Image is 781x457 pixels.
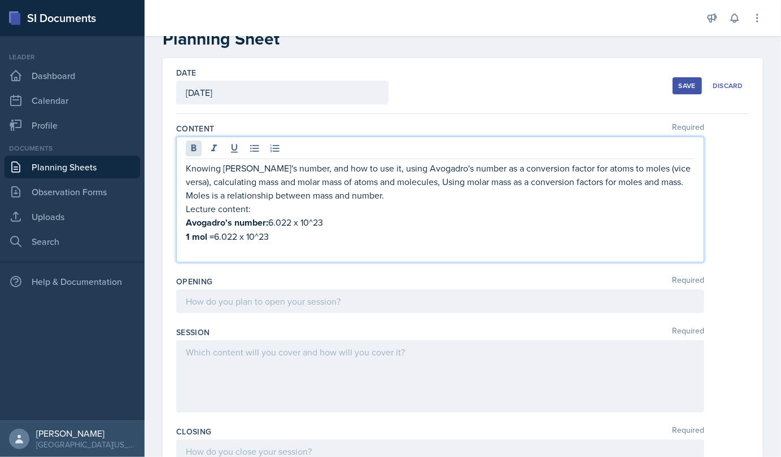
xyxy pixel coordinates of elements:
[706,77,749,94] button: Discard
[163,29,763,49] h2: Planning Sheet
[186,161,695,202] p: Knowing [PERSON_NAME]'s number, and how to use it, using Avogadro's number as a conversion factor...
[672,276,704,287] span: Required
[5,181,140,203] a: Observation Forms
[672,123,704,134] span: Required
[176,426,211,437] label: Closing
[672,426,704,437] span: Required
[679,81,696,90] div: Save
[713,81,743,90] div: Discard
[5,89,140,112] a: Calendar
[186,230,214,243] strong: 1 mol =
[186,216,695,230] p: 6.022 x 10^23
[673,77,702,94] button: Save
[5,205,140,228] a: Uploads
[186,230,695,244] p: 6.022 x 10^23
[176,67,196,78] label: Date
[186,216,268,229] strong: Avogadro's number:
[36,439,136,450] div: [GEOGRAPHIC_DATA][US_STATE]
[5,143,140,153] div: Documents
[36,428,136,439] div: [PERSON_NAME]
[176,327,210,338] label: Session
[5,52,140,62] div: Leader
[176,123,214,134] label: Content
[5,270,140,293] div: Help & Documentation
[5,230,140,253] a: Search
[186,202,695,216] p: Lecture content:
[5,114,140,137] a: Profile
[672,327,704,338] span: Required
[5,64,140,87] a: Dashboard
[176,276,212,287] label: Opening
[5,156,140,178] a: Planning Sheets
